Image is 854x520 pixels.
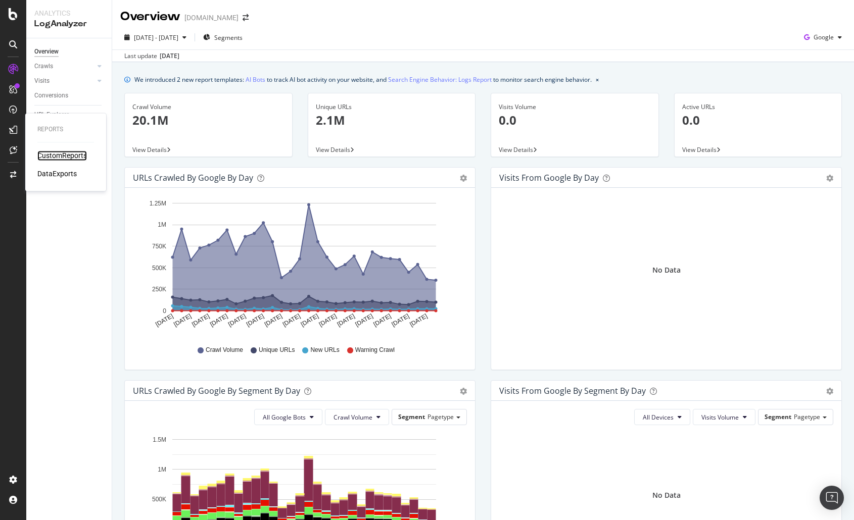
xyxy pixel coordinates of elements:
a: Conversions [34,90,105,101]
text: [DATE] [263,313,283,328]
div: info banner [124,74,842,85]
button: close banner [593,72,601,87]
div: gear [826,175,833,182]
button: All Devices [634,409,690,425]
text: [DATE] [408,313,429,328]
text: [DATE] [354,313,374,328]
div: Reports [37,125,94,134]
div: Visits Volume [499,102,651,112]
div: Overview [34,46,59,57]
a: AI Bots [246,74,265,85]
text: 0 [163,307,166,315]
text: [DATE] [209,313,229,328]
a: Crawls [34,61,94,72]
text: [DATE] [300,313,320,328]
div: Visits from Google By Segment By Day [499,386,646,396]
text: 1M [158,466,166,473]
span: Unique URLs [259,346,295,354]
div: [DOMAIN_NAME] [184,13,239,23]
text: [DATE] [281,313,302,328]
span: View Details [499,145,533,154]
text: [DATE] [372,313,393,328]
span: [DATE] - [DATE] [134,33,178,42]
text: 1.25M [150,200,166,207]
button: [DATE] - [DATE] [120,29,191,45]
div: Crawls [34,61,53,72]
div: No Data [652,490,681,500]
text: [DATE] [336,313,356,328]
button: Google [800,29,846,45]
text: [DATE] [318,313,338,328]
a: CustomReports [37,151,87,161]
span: Segment [765,412,791,421]
div: gear [826,388,833,395]
div: Last update [124,51,179,61]
span: Segments [214,33,243,42]
span: New URLs [310,346,339,354]
div: Visits from Google by day [499,173,599,183]
span: All Devices [643,413,674,422]
text: [DATE] [154,313,174,328]
a: DataExports [37,169,77,179]
span: View Details [132,145,167,154]
div: Unique URLs [316,102,468,112]
span: Warning Crawl [355,346,395,354]
span: Crawl Volume [334,413,372,422]
button: Visits Volume [693,409,755,425]
div: Open Intercom Messenger [820,486,844,510]
div: LogAnalyzer [34,18,104,30]
div: arrow-right-arrow-left [243,14,249,21]
span: Crawl Volume [206,346,243,354]
span: View Details [316,145,350,154]
div: gear [460,388,467,395]
text: 1M [158,222,166,229]
div: We introduced 2 new report templates: to track AI bot activity on your website, and to monitor se... [134,74,592,85]
text: 1.5M [153,436,166,443]
p: 0.0 [682,112,834,129]
div: URLs Crawled by Google by day [133,173,253,183]
span: Segment [398,412,425,421]
div: Conversions [34,90,68,101]
div: Crawl Volume [132,102,284,112]
a: Overview [34,46,105,57]
div: Overview [120,8,180,25]
text: 250K [152,286,166,293]
text: 500K [152,496,166,503]
p: 0.0 [499,112,651,129]
span: All Google Bots [263,413,306,422]
div: Active URLs [682,102,834,112]
text: [DATE] [172,313,193,328]
div: Visits [34,76,50,86]
a: Search Engine Behavior: Logs Report [388,74,492,85]
p: 20.1M [132,112,284,129]
a: Visits [34,76,94,86]
button: Segments [199,29,247,45]
text: 750K [152,243,166,250]
p: 2.1M [316,112,468,129]
div: URLs Crawled by Google By Segment By Day [133,386,300,396]
span: Pagetype [428,412,454,421]
button: All Google Bots [254,409,322,425]
span: View Details [682,145,717,154]
div: No Data [652,265,681,275]
span: Google [814,33,834,41]
div: URL Explorer [34,110,69,120]
div: Analytics [34,8,104,18]
text: [DATE] [227,313,247,328]
button: Crawl Volume [325,409,389,425]
div: [DATE] [160,51,179,61]
text: [DATE] [191,313,211,328]
text: 500K [152,265,166,272]
text: [DATE] [390,313,410,328]
span: Visits Volume [701,413,739,422]
span: Pagetype [794,412,820,421]
text: [DATE] [245,313,265,328]
div: gear [460,175,467,182]
svg: A chart. [133,196,462,336]
a: URL Explorer [34,110,105,120]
